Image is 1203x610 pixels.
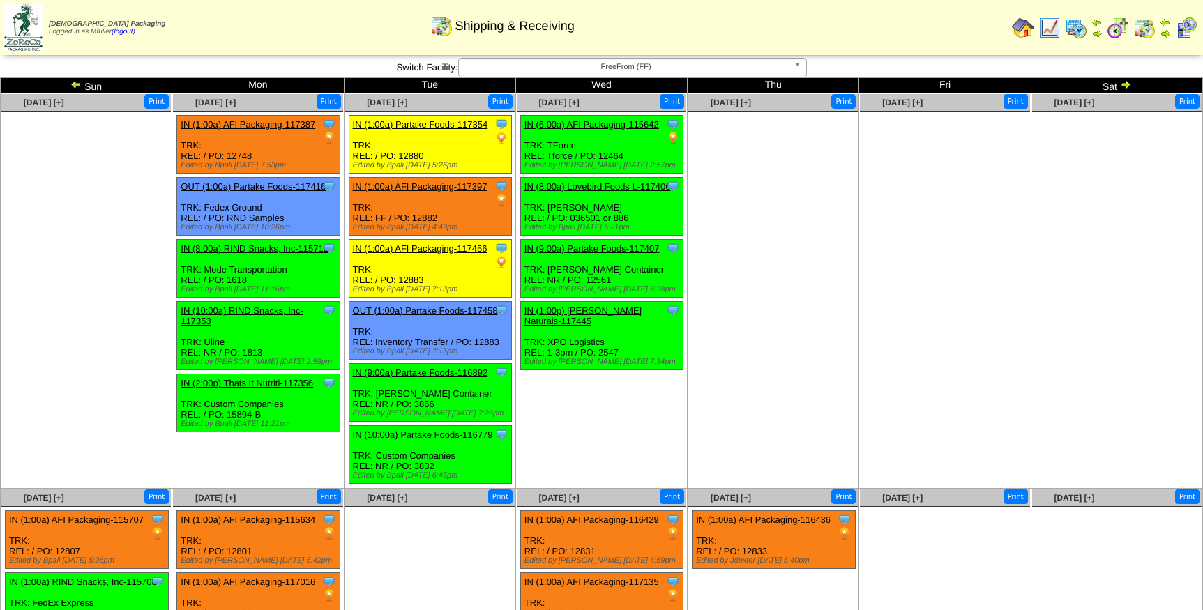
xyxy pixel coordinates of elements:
[349,302,512,360] div: TRK: REL: Inventory Transfer / PO: 12883
[344,78,515,93] td: Tue
[666,179,680,193] img: Tooltip
[494,179,508,193] img: Tooltip
[181,514,315,525] a: IN (1:00a) AFI Packaging-115634
[711,493,751,503] span: [DATE] [+]
[524,577,659,587] a: IN (1:00a) AFI Packaging-117135
[494,303,508,317] img: Tooltip
[349,116,512,174] div: TRK: REL: / PO: 12880
[520,178,683,236] div: TRK: [PERSON_NAME] REL: / PO: 036501 or 886
[666,526,680,540] img: PO
[524,181,671,192] a: IN (8:00a) Lovebird Foods L-117406
[1175,94,1200,109] button: Print
[666,131,680,145] img: PO
[494,365,508,379] img: Tooltip
[1065,17,1087,39] img: calendarprod.gif
[524,119,659,130] a: IN (6:00a) AFI Packaging-115642
[882,98,923,107] a: [DATE] [+]
[488,94,513,109] button: Print
[322,588,336,602] img: PO
[367,98,407,107] a: [DATE] [+]
[353,347,512,356] div: Edited by Bpali [DATE] 7:15pm
[524,514,659,525] a: IN (1:00a) AFI Packaging-116429
[322,179,336,193] img: Tooltip
[353,305,498,316] a: OUT (1:00a) Partake Foods-117458
[353,119,488,130] a: IN (1:00a) Partake Foods-117354
[353,161,512,169] div: Edited by Bpali [DATE] 5:26pm
[9,514,144,525] a: IN (1:00a) AFI Packaging-115707
[494,255,508,269] img: PO
[1,78,172,93] td: Sun
[520,302,683,370] div: TRK: XPO Logistics REL: 1-3pm / PO: 2547
[1054,98,1094,107] a: [DATE] [+]
[353,285,512,293] div: Edited by Bpali [DATE] 7:13pm
[322,241,336,255] img: Tooltip
[1175,17,1197,39] img: calendarcustomer.gif
[195,493,236,503] a: [DATE] [+]
[181,119,315,130] a: IN (1:00a) AFI Packaging-117387
[1054,493,1094,503] a: [DATE] [+]
[688,78,859,93] td: Thu
[711,98,751,107] span: [DATE] [+]
[9,556,168,565] div: Edited by Bpali [DATE] 5:36pm
[181,378,313,388] a: IN (2:00p) Thats It Nutriti-117356
[1091,17,1103,28] img: arrowleft.gif
[1091,28,1103,39] img: arrowright.gif
[24,493,64,503] a: [DATE] [+]
[353,367,488,378] a: IN (9:00a) Partake Foods-116892
[1038,17,1061,39] img: line_graph.gif
[177,374,340,432] div: TRK: Custom Companies REL: / PO: 15894-B
[151,526,165,540] img: PO
[524,305,642,326] a: IN (1:00p) [PERSON_NAME] Naturals-117445
[696,514,831,525] a: IN (1:00a) AFI Packaging-116436
[1012,17,1034,39] img: home.gif
[882,493,923,503] a: [DATE] [+]
[666,512,680,526] img: Tooltip
[49,20,165,28] span: [DEMOGRAPHIC_DATA] Packaging
[317,94,341,109] button: Print
[524,285,683,293] div: Edited by [PERSON_NAME] [DATE] 5:28pm
[177,302,340,370] div: TRK: Uline REL: NR / PO: 1813
[1107,17,1129,39] img: calendarblend.gif
[1031,78,1202,93] td: Sat
[1160,17,1171,28] img: arrowleft.gif
[6,511,169,569] div: TRK: REL: / PO: 12807
[524,243,660,254] a: IN (9:00a) Partake Foods-117407
[177,178,340,236] div: TRK: Fedex Ground REL: / PO: RND Samples
[322,512,336,526] img: Tooltip
[177,240,340,298] div: TRK: Mode Transportation REL: / PO: 1618
[666,303,680,317] img: Tooltip
[4,4,43,51] img: zoroco-logo-small.webp
[524,161,683,169] div: Edited by [PERSON_NAME] [DATE] 2:57pm
[494,427,508,441] img: Tooltip
[144,94,169,109] button: Print
[317,489,341,504] button: Print
[181,577,315,587] a: IN (1:00a) AFI Packaging-117016
[494,131,508,145] img: PO
[112,28,135,36] a: (logout)
[660,94,684,109] button: Print
[322,303,336,317] img: Tooltip
[539,98,580,107] a: [DATE] [+]
[70,79,82,90] img: arrowleft.gif
[24,98,64,107] a: [DATE] [+]
[1004,94,1028,109] button: Print
[1120,79,1131,90] img: arrowright.gif
[151,512,165,526] img: Tooltip
[181,420,340,428] div: Edited by Bpali [DATE] 11:21pm
[322,574,336,588] img: Tooltip
[693,511,856,569] div: TRK: REL: / PO: 12833
[353,409,512,418] div: Edited by [PERSON_NAME] [DATE] 7:26pm
[520,511,683,569] div: TRK: REL: / PO: 12831
[430,15,453,37] img: calendarinout.gif
[455,19,575,33] span: Shipping & Receiving
[539,493,580,503] a: [DATE] [+]
[195,98,236,107] span: [DATE] [+]
[524,556,683,565] div: Edited by [PERSON_NAME] [DATE] 4:59pm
